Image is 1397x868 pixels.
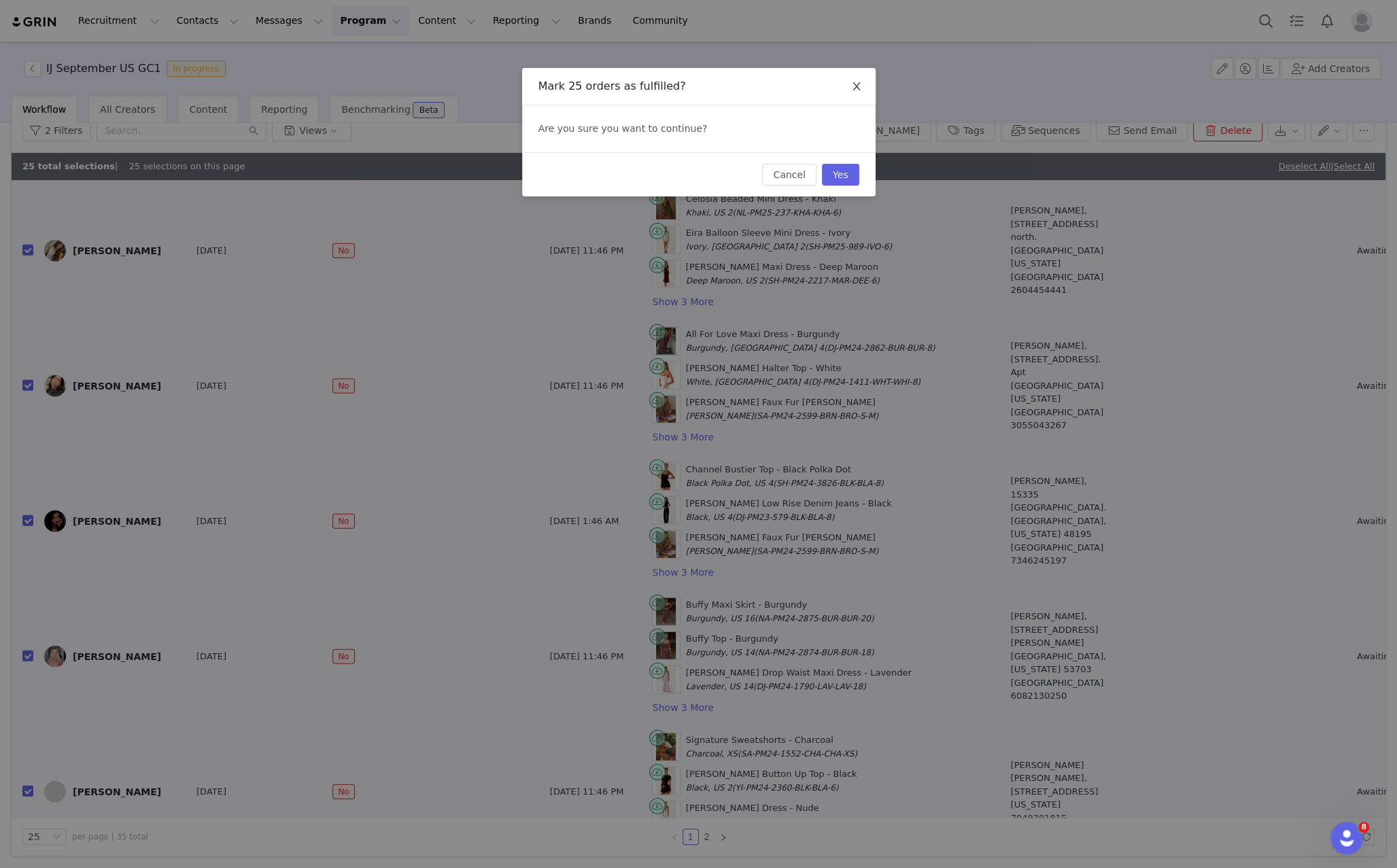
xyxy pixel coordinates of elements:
[762,164,816,186] button: Cancel
[538,79,859,94] div: Mark 25 orders as fulfilled?
[822,164,859,186] button: Yes
[1358,822,1369,833] span: 8
[1330,822,1363,854] iframe: Intercom live chat
[522,105,876,152] div: Are you sure you want to continue?
[838,68,876,106] button: Close
[851,81,862,92] i: icon: close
